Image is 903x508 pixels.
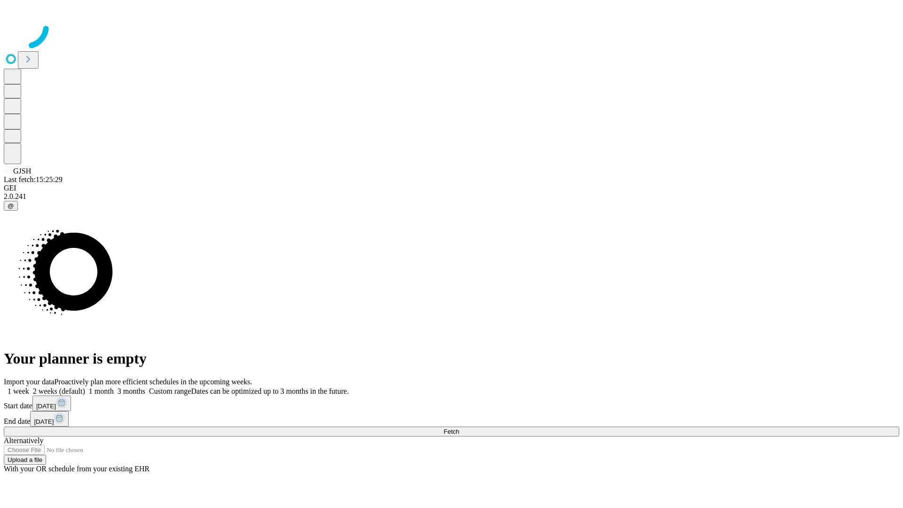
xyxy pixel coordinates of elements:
[13,167,31,175] span: GJSH
[191,387,349,395] span: Dates can be optimized up to 3 months in the future.
[32,396,71,411] button: [DATE]
[8,202,14,209] span: @
[36,403,56,410] span: [DATE]
[4,465,150,473] span: With your OR schedule from your existing EHR
[4,378,55,386] span: Import your data
[4,175,63,183] span: Last fetch: 15:25:29
[4,201,18,211] button: @
[30,411,69,427] button: [DATE]
[34,418,54,425] span: [DATE]
[55,378,252,386] span: Proactively plan more efficient schedules in the upcoming weeks.
[149,387,191,395] span: Custom range
[4,350,899,367] h1: Your planner is empty
[4,455,46,465] button: Upload a file
[444,428,459,435] span: Fetch
[118,387,145,395] span: 3 months
[4,411,899,427] div: End date
[4,396,899,411] div: Start date
[8,387,29,395] span: 1 week
[4,427,899,437] button: Fetch
[89,387,114,395] span: 1 month
[4,192,899,201] div: 2.0.241
[33,387,85,395] span: 2 weeks (default)
[4,184,899,192] div: GEI
[4,437,43,444] span: Alternatively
